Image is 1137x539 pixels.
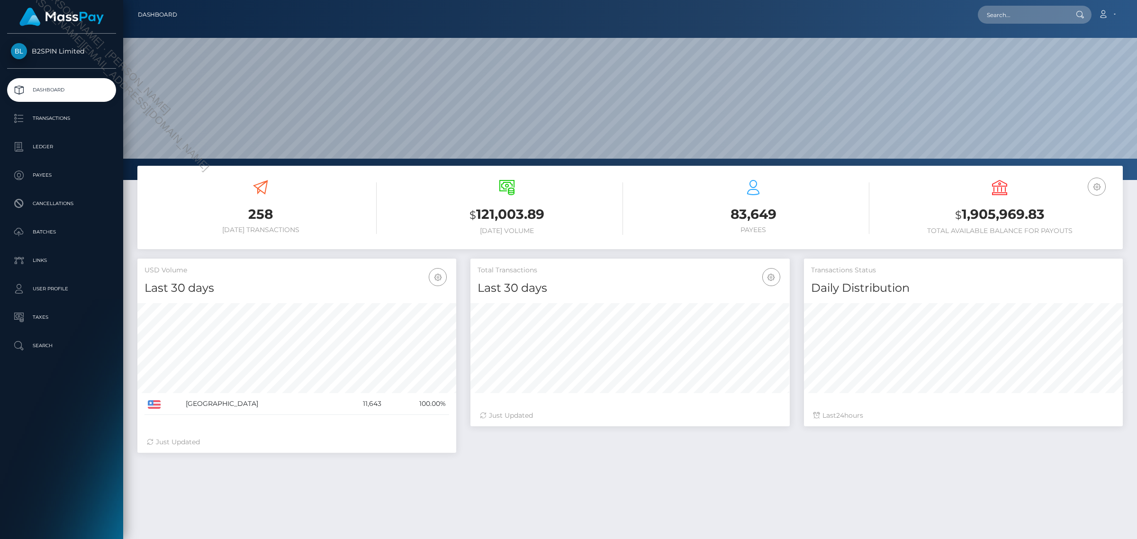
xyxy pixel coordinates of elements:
td: [GEOGRAPHIC_DATA] [182,393,336,415]
p: Ledger [11,140,112,154]
p: Dashboard [11,83,112,97]
a: Links [7,249,116,272]
h5: USD Volume [144,266,449,275]
h3: 1,905,969.83 [884,205,1116,225]
h4: Daily Distribution [811,280,1116,296]
p: Transactions [11,111,112,126]
small: $ [469,208,476,222]
div: Just Updated [147,437,447,447]
img: B2SPIN Limited [11,43,27,59]
h6: [DATE] Transactions [144,226,377,234]
a: Ledger [7,135,116,159]
input: Search... [978,6,1067,24]
a: Taxes [7,305,116,329]
h3: 83,649 [637,205,869,224]
h3: 258 [144,205,377,224]
a: Batches [7,220,116,244]
p: Cancellations [11,197,112,211]
p: Search [11,339,112,353]
td: 100.00% [385,393,449,415]
h4: Last 30 days [144,280,449,296]
a: Dashboard [7,78,116,102]
h6: Total Available Balance for Payouts [884,227,1116,235]
a: Transactions [7,107,116,130]
a: Payees [7,163,116,187]
div: Just Updated [480,411,780,421]
h3: 121,003.89 [391,205,623,225]
p: User Profile [11,282,112,296]
h6: Payees [637,226,869,234]
td: 11,643 [336,393,385,415]
h5: Transactions Status [811,266,1116,275]
small: $ [955,208,962,222]
p: Batches [11,225,112,239]
a: Cancellations [7,192,116,216]
h6: [DATE] Volume [391,227,623,235]
p: Taxes [11,310,112,324]
a: User Profile [7,277,116,301]
a: Search [7,334,116,358]
p: Payees [11,168,112,182]
h4: Last 30 days [478,280,782,296]
span: 24 [836,411,844,420]
div: Last hours [813,411,1113,421]
img: US.png [148,400,161,409]
span: B2SPIN Limited [7,47,116,55]
h5: Total Transactions [478,266,782,275]
a: Dashboard [138,5,177,25]
p: Links [11,253,112,268]
img: MassPay Logo [19,8,104,26]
